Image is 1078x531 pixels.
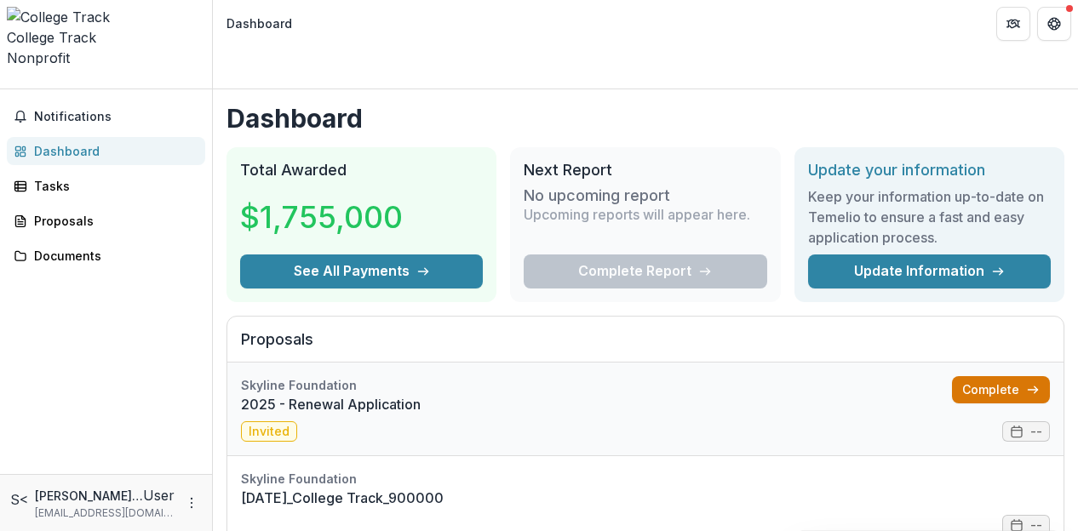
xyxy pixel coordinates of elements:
button: Partners [996,7,1030,41]
img: College Track [7,7,205,27]
h3: $1,755,000 [240,194,403,240]
div: Dashboard [34,142,192,160]
button: See All Payments [240,254,483,288]
h2: Next Report [524,161,766,180]
div: Proposals [34,212,192,230]
a: Documents [7,242,205,270]
a: 2025 - Renewal Application [241,394,952,414]
a: [DATE]_College Track_900000 [241,488,1050,508]
div: Suling Miller <ctgrantsadmin@collegetrack.org> [10,489,28,510]
p: [EMAIL_ADDRESS][DOMAIN_NAME] [35,505,175,521]
p: User [143,485,175,505]
div: College Track [7,27,205,48]
a: Update Information [808,254,1051,288]
a: Proposals [7,207,205,235]
h2: Proposals [241,330,1050,363]
div: Tasks [34,177,192,195]
button: Notifications [7,103,205,130]
a: Dashboard [7,137,205,165]
p: [PERSON_NAME] <[EMAIL_ADDRESS][DOMAIN_NAME]> [35,487,143,505]
h2: Total Awarded [240,161,483,180]
div: Documents [34,247,192,265]
a: Tasks [7,172,205,200]
p: Upcoming reports will appear here. [524,204,750,225]
button: Get Help [1037,7,1071,41]
h3: No upcoming report [524,186,670,205]
button: More [181,493,202,513]
h1: Dashboard [226,103,1064,134]
nav: breadcrumb [220,11,299,36]
span: Notifications [34,110,198,124]
a: Complete [952,376,1050,403]
span: Nonprofit [7,49,70,66]
h3: Keep your information up-to-date on Temelio to ensure a fast and easy application process. [808,186,1051,248]
h2: Update your information [808,161,1051,180]
div: Dashboard [226,14,292,32]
